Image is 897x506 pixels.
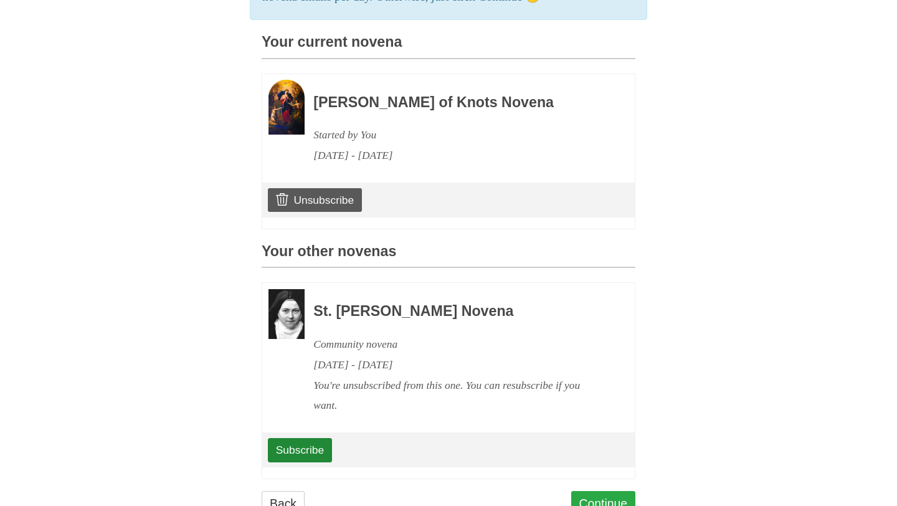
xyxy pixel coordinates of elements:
img: Novena image [268,289,305,339]
a: Subscribe [268,438,332,462]
a: Unsubscribe [268,188,362,212]
div: Started by You [313,125,601,145]
h3: St. [PERSON_NAME] Novena [313,303,601,320]
div: You're unsubscribed from this one. You can resubscribe if you want. [313,375,601,416]
img: Novena image [268,80,305,134]
h3: Your other novenas [262,244,635,268]
div: Community novena [313,334,601,355]
div: [DATE] - [DATE] [313,355,601,375]
h3: Your current novena [262,34,635,59]
h3: [PERSON_NAME] of Knots Novena [313,95,601,111]
div: [DATE] - [DATE] [313,145,601,166]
